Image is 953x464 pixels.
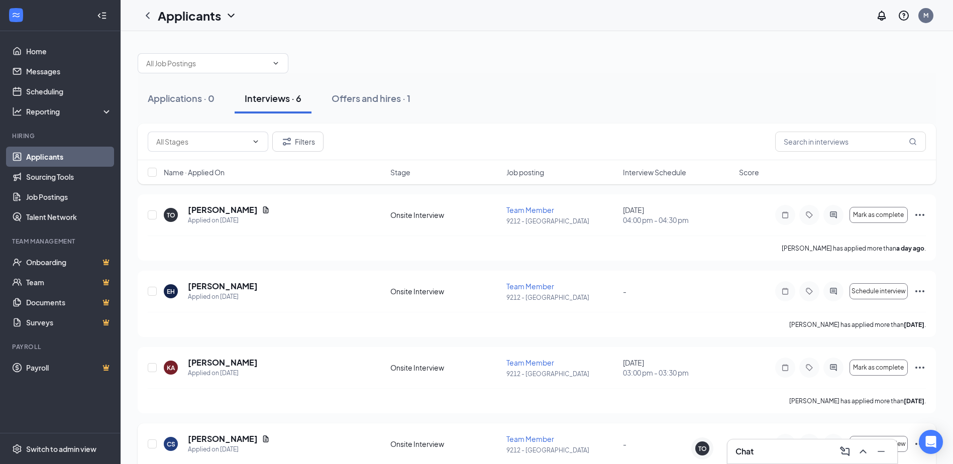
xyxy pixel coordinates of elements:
svg: Ellipses [914,209,926,221]
div: CS [167,440,175,448]
div: TO [167,211,175,219]
a: Talent Network [26,207,112,227]
svg: Ellipses [914,362,926,374]
a: Home [26,41,112,61]
h5: [PERSON_NAME] [188,204,258,215]
div: Offers and hires · 1 [332,92,410,104]
p: [PERSON_NAME] has applied more than . [789,320,926,329]
p: 9212 - [GEOGRAPHIC_DATA] [506,217,616,225]
svg: ChevronUp [857,445,869,457]
p: [PERSON_NAME] has applied more than . [782,244,926,253]
a: DocumentsCrown [26,292,112,312]
svg: ChevronDown [225,10,237,22]
h5: [PERSON_NAME] [188,357,258,368]
p: 9212 - [GEOGRAPHIC_DATA] [506,293,616,302]
div: Applied on [DATE] [188,368,258,378]
p: 9212 - [GEOGRAPHIC_DATA] [506,370,616,378]
span: Name · Applied On [164,167,225,177]
p: 9212 - [GEOGRAPHIC_DATA] [506,446,616,454]
input: All Stages [156,136,248,147]
svg: Document [262,435,270,443]
div: TO [698,444,707,453]
span: 04:00 pm - 04:30 pm [623,215,733,225]
svg: WorkstreamLogo [11,10,21,20]
svg: Note [779,364,791,372]
div: Hiring [12,132,110,140]
div: Reporting [26,106,113,117]
button: Schedule interview [850,283,908,299]
svg: Notifications [876,10,888,22]
div: Payroll [12,342,110,351]
button: Mark as complete [850,207,908,223]
svg: Note [779,287,791,295]
a: OnboardingCrown [26,252,112,272]
b: [DATE] [904,397,924,405]
button: ComposeMessage [837,443,853,459]
span: Mark as complete [853,364,904,371]
svg: MagnifyingGlass [909,138,917,146]
b: a day ago [896,245,924,252]
button: Filter Filters [272,132,324,152]
span: Interview Schedule [623,167,686,177]
div: Applied on [DATE] [188,292,258,302]
span: Job posting [506,167,544,177]
div: Applied on [DATE] [188,215,270,225]
div: M [923,11,928,20]
input: All Job Postings [146,58,268,69]
a: SurveysCrown [26,312,112,332]
h3: Chat [735,446,754,457]
a: Applicants [26,147,112,167]
svg: Ellipses [914,438,926,450]
svg: ActiveChat [827,211,839,219]
button: ChevronUp [855,443,871,459]
button: Schedule interview [850,436,908,452]
button: Minimize [873,443,889,459]
div: Open Intercom Messenger [919,430,943,454]
input: Search in interviews [775,132,926,152]
div: EH [167,287,175,296]
span: Mark as complete [853,211,904,218]
svg: QuestionInfo [898,10,910,22]
div: Applied on [DATE] [188,444,270,454]
b: [DATE] [904,321,924,328]
div: Onsite Interview [390,286,500,296]
svg: Analysis [12,106,22,117]
div: Switch to admin view [26,444,96,454]
a: Messages [26,61,112,81]
a: Sourcing Tools [26,167,112,187]
span: Team Member [506,205,554,214]
svg: ChevronDown [252,138,260,146]
button: Mark as complete [850,360,908,376]
span: 03:00 pm - 03:30 pm [623,368,733,378]
svg: Filter [281,136,293,148]
div: [DATE] [623,358,733,378]
div: Applications · 0 [148,92,215,104]
svg: Note [779,211,791,219]
h5: [PERSON_NAME] [188,433,258,444]
div: Team Management [12,237,110,246]
span: - [623,287,626,296]
div: Onsite Interview [390,439,500,449]
svg: Tag [803,287,815,295]
svg: Document [262,206,270,214]
h5: [PERSON_NAME] [188,281,258,292]
svg: Ellipses [914,285,926,297]
a: Scheduling [26,81,112,101]
a: PayrollCrown [26,358,112,378]
svg: ChevronLeft [142,10,154,22]
span: Team Member [506,434,554,443]
span: Score [739,167,759,177]
span: Schedule interview [852,288,906,295]
svg: Collapse [97,11,107,21]
div: Onsite Interview [390,363,500,373]
svg: Settings [12,444,22,454]
svg: Tag [803,364,815,372]
span: Stage [390,167,410,177]
div: KA [167,364,175,372]
div: Onsite Interview [390,210,500,220]
svg: Minimize [875,445,887,457]
a: TeamCrown [26,272,112,292]
span: Team Member [506,358,554,367]
svg: ActiveChat [827,364,839,372]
